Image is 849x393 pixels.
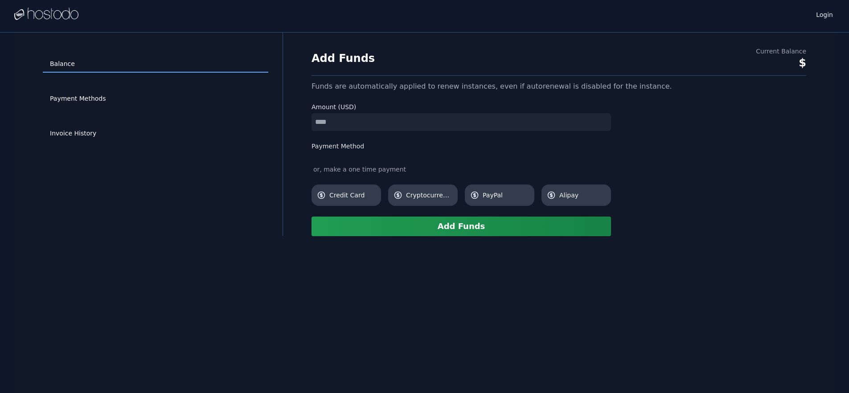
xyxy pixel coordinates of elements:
[312,142,611,151] label: Payment Method
[312,102,611,111] label: Amount (USD)
[312,165,611,174] div: or, make a one time payment
[14,8,78,21] img: Logo
[756,56,806,70] div: $
[43,56,268,73] a: Balance
[756,47,806,56] div: Current Balance
[406,191,452,200] span: Cryptocurrency
[43,125,268,142] a: Invoice History
[329,191,376,200] span: Credit Card
[483,191,529,200] span: PayPal
[43,90,268,107] a: Payment Methods
[312,81,806,92] div: Funds are automatically applied to renew instances, even if autorenewal is disabled for the insta...
[814,8,835,19] a: Login
[559,191,606,200] span: Alipay
[312,51,375,65] h1: Add Funds
[312,217,611,236] button: Add Funds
